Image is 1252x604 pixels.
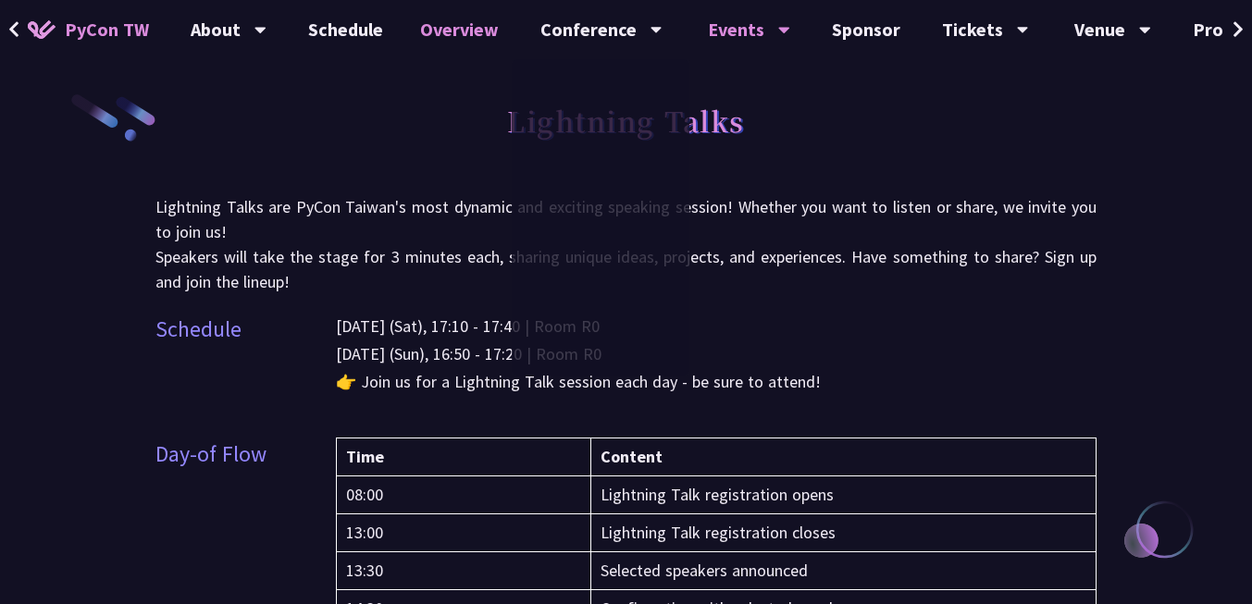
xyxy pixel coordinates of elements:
[336,313,1097,396] p: [DATE] (Sat), 17:10 - 17:40 | Room R0 [DATE] (Sun), 16:50 - 17:20 | Room R0 👉 Join us for a Light...
[591,438,1097,476] th: Content
[591,514,1097,552] td: Lightning Talk registration closes
[155,194,1097,294] p: Lightning Talks are PyCon Taiwan's most dynamic and exciting speaking session! Whether you want t...
[155,438,267,471] p: Day-of Flow
[28,20,56,39] img: Home icon of PyCon TW 2025
[591,476,1097,514] td: Lightning Talk registration opens
[9,6,167,53] a: PyCon TW
[591,552,1097,590] td: Selected speakers announced
[507,92,745,148] h1: Lightning Talks
[65,16,149,43] span: PyCon TW
[155,313,242,346] p: Schedule
[336,438,591,476] th: Time
[336,514,591,552] td: 13:00
[336,476,591,514] td: 08:00
[336,552,591,590] td: 13:30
